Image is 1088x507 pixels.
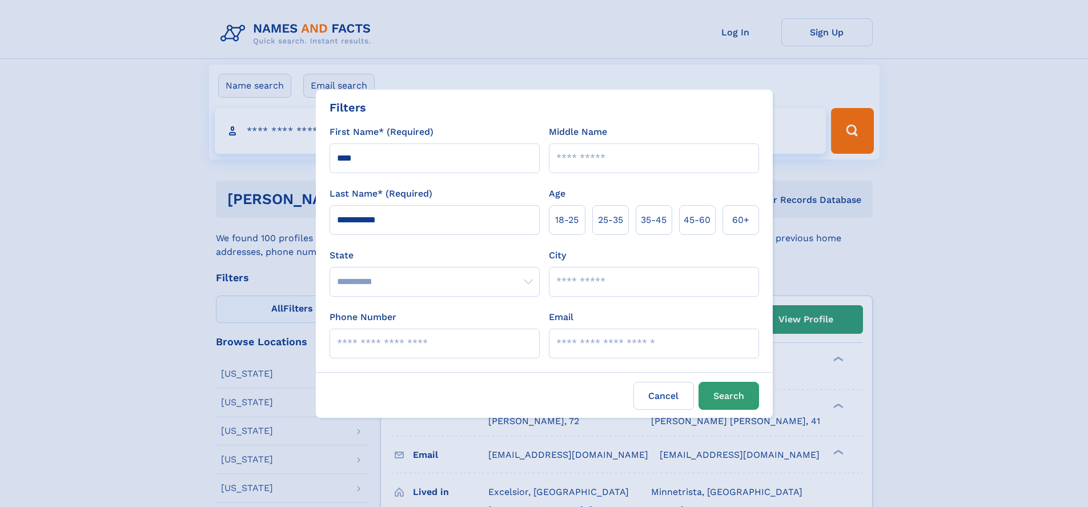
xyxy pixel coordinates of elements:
[633,382,694,410] label: Cancel
[330,187,432,201] label: Last Name* (Required)
[698,382,759,410] button: Search
[549,125,607,139] label: Middle Name
[549,310,573,324] label: Email
[598,213,623,227] span: 25‑35
[330,249,540,262] label: State
[330,125,433,139] label: First Name* (Required)
[549,249,566,262] label: City
[330,99,366,116] div: Filters
[732,213,749,227] span: 60+
[330,310,396,324] label: Phone Number
[549,187,565,201] label: Age
[684,213,710,227] span: 45‑60
[641,213,667,227] span: 35‑45
[555,213,579,227] span: 18‑25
